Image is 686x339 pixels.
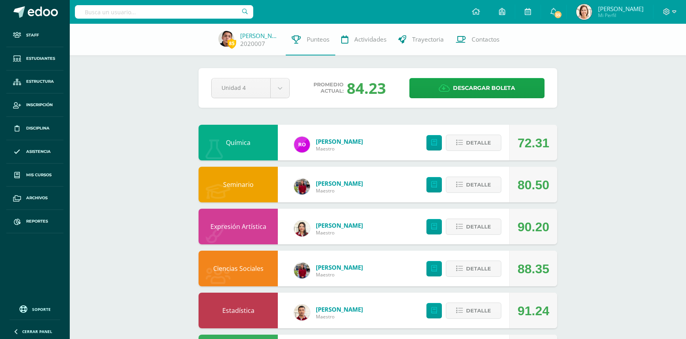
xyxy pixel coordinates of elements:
[222,306,254,315] a: Estadística
[226,138,250,147] a: Química
[466,261,491,276] span: Detalle
[316,187,363,194] span: Maestro
[316,137,363,145] a: [PERSON_NAME]
[316,313,363,320] span: Maestro
[466,135,491,150] span: Detalle
[466,219,491,234] span: Detalle
[316,229,363,236] span: Maestro
[199,251,278,286] div: Ciencias Sociales
[6,187,63,210] a: Archivos
[316,263,363,271] a: [PERSON_NAME]
[26,195,48,201] span: Archivos
[6,210,63,233] a: Reportes
[518,125,549,161] div: 72.31
[294,305,310,320] img: 8967023db232ea363fa53c906190b046.png
[316,145,363,152] span: Maestro
[518,167,549,203] div: 80.50
[307,35,329,44] span: Punteos
[446,261,501,277] button: Detalle
[412,35,444,44] span: Trayectoria
[354,35,386,44] span: Actividades
[446,219,501,235] button: Detalle
[335,24,392,55] a: Actividades
[227,38,236,48] span: 85
[212,78,289,98] a: Unidad 4
[6,24,63,47] a: Staff
[294,263,310,278] img: e1f0730b59be0d440f55fb027c9eff26.png
[347,78,386,98] div: 84.23
[199,125,278,160] div: Química
[598,5,644,13] span: [PERSON_NAME]
[10,303,60,314] a: Soporte
[576,4,592,20] img: fefeec5acf7add6bc0a2c23633eb23a0.png
[240,40,265,48] a: 2020007
[554,10,562,19] span: 35
[32,307,51,312] span: Soporte
[466,177,491,192] span: Detalle
[26,149,51,155] span: Asistencia
[26,125,50,131] span: Disciplina
[453,78,515,98] span: Descargar boleta
[223,180,254,189] a: Seminario
[466,303,491,318] span: Detalle
[210,222,266,231] a: Expresión Artística
[6,164,63,187] a: Mis cursos
[392,24,450,55] a: Trayectoria
[199,293,278,328] div: Estadística
[316,179,363,187] a: [PERSON_NAME]
[6,47,63,70] a: Estudiantes
[199,209,278,244] div: Expresión Artística
[450,24,505,55] a: Contactos
[26,55,55,62] span: Estudiantes
[518,293,549,329] div: 91.24
[472,35,499,44] span: Contactos
[26,78,54,85] span: Estructura
[240,32,280,40] a: [PERSON_NAME]
[313,82,344,94] span: Promedio actual:
[26,102,53,108] span: Inscripción
[75,5,253,19] input: Busca un usuario...
[6,117,63,140] a: Disciplina
[26,218,48,225] span: Reportes
[26,32,39,38] span: Staff
[316,221,363,229] a: [PERSON_NAME]
[518,251,549,287] div: 88.35
[446,303,501,319] button: Detalle
[26,172,52,178] span: Mis cursos
[598,12,644,19] span: Mi Perfil
[409,78,545,98] a: Descargar boleta
[218,31,234,47] img: b81a375a2ba29ccfbe84947ecc58dfa2.png
[294,221,310,236] img: 08cdfe488ee6e762f49c3a355c2599e7.png
[199,167,278,202] div: Seminario
[213,264,264,273] a: Ciencias Sociales
[6,140,63,164] a: Asistencia
[316,271,363,278] span: Maestro
[6,70,63,94] a: Estructura
[294,137,310,152] img: 08228f36aa425246ac1f75ab91e507c5.png
[316,305,363,313] a: [PERSON_NAME]
[22,329,52,334] span: Cerrar panel
[222,78,260,97] span: Unidad 4
[518,209,549,245] div: 90.20
[286,24,335,55] a: Punteos
[446,177,501,193] button: Detalle
[294,179,310,194] img: e1f0730b59be0d440f55fb027c9eff26.png
[446,135,501,151] button: Detalle
[6,93,63,117] a: Inscripción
